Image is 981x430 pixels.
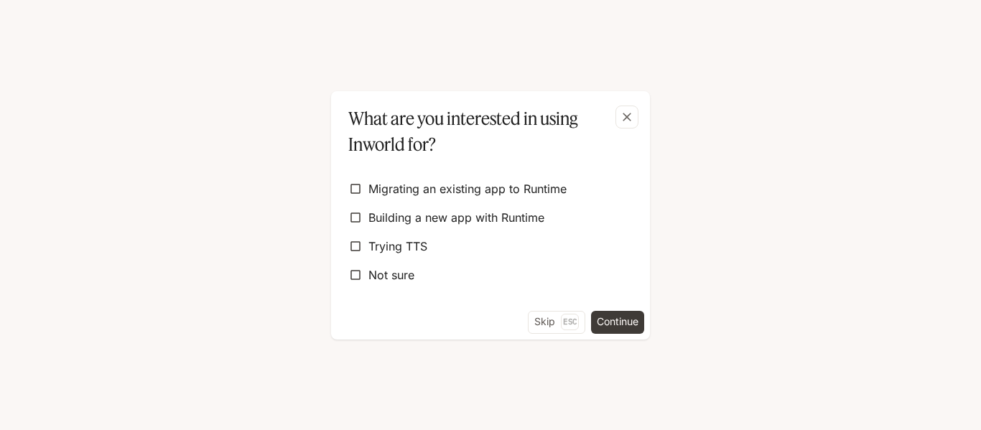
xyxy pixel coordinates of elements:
p: What are you interested in using Inworld for? [348,106,627,157]
span: Building a new app with Runtime [368,209,544,226]
button: SkipEsc [528,311,585,334]
span: Migrating an existing app to Runtime [368,180,567,197]
span: Not sure [368,266,414,284]
p: Esc [561,314,579,329]
button: Continue [591,311,644,334]
span: Trying TTS [368,238,427,255]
